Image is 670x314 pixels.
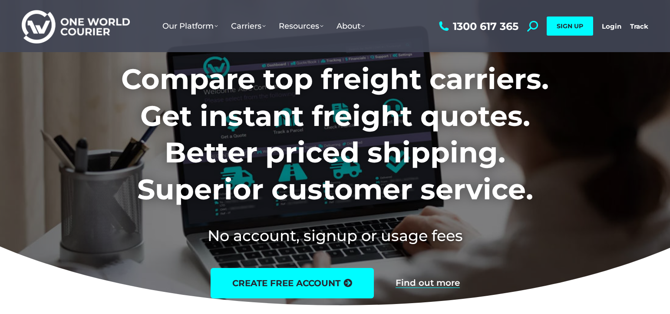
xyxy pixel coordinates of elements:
[396,278,460,288] a: Find out more
[211,268,374,298] a: create free account
[272,13,330,40] a: Resources
[224,13,272,40] a: Carriers
[156,13,224,40] a: Our Platform
[64,225,606,246] h2: No account, signup or usage fees
[279,21,323,31] span: Resources
[330,13,371,40] a: About
[630,22,648,30] a: Track
[337,21,365,31] span: About
[437,21,518,32] a: 1300 617 365
[602,22,621,30] a: Login
[64,61,606,208] h1: Compare top freight carriers. Get instant freight quotes. Better priced shipping. Superior custom...
[22,9,130,44] img: One World Courier
[231,21,266,31] span: Carriers
[547,17,593,36] a: SIGN UP
[557,22,583,30] span: SIGN UP
[162,21,218,31] span: Our Platform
